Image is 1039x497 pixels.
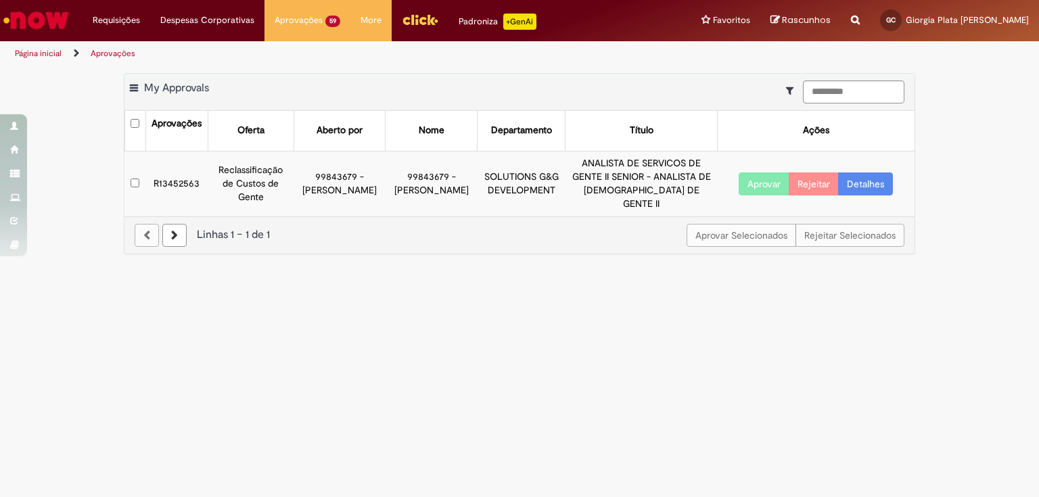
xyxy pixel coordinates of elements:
a: Aprovações [91,48,135,59]
p: +GenAi [503,14,536,30]
th: Aprovações [145,111,208,151]
span: Despesas Corporativas [160,14,254,27]
button: Aprovar [739,172,789,195]
i: Mostrar filtros para: Suas Solicitações [786,86,800,95]
div: Linhas 1 − 1 de 1 [135,227,904,243]
ul: Trilhas de página [10,41,683,66]
span: Requisições [93,14,140,27]
td: 99843679 - [PERSON_NAME] [386,151,478,216]
img: ServiceNow [1,7,71,34]
a: Rascunhos [770,14,831,27]
td: Reclassificação de Custos de Gente [208,151,294,216]
div: Ações [803,124,829,137]
div: Aberto por [317,124,363,137]
span: Favoritos [713,14,750,27]
span: Giorgia Plata [PERSON_NAME] [906,14,1029,26]
span: More [361,14,382,27]
img: click_logo_yellow_360x200.png [402,9,438,30]
div: Departamento [491,124,552,137]
span: Rascunhos [782,14,831,26]
div: Aprovações [152,117,202,131]
a: Detalhes [838,172,893,195]
td: 99843679 - [PERSON_NAME] [294,151,386,216]
span: My Approvals [144,81,209,95]
a: Página inicial [15,48,62,59]
div: Título [630,124,653,137]
button: Rejeitar [789,172,839,195]
div: Padroniza [459,14,536,30]
div: Nome [419,124,444,137]
span: GC [886,16,896,24]
span: Aprovações [275,14,323,27]
div: Oferta [237,124,264,137]
span: 59 [325,16,340,27]
td: R13452563 [145,151,208,216]
td: ANALISTA DE SERVICOS DE GENTE II SENIOR - ANALISTA DE [DEMOGRAPHIC_DATA] DE GENTE II [565,151,717,216]
td: SOLUTIONS G&G DEVELOPMENT [478,151,565,216]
